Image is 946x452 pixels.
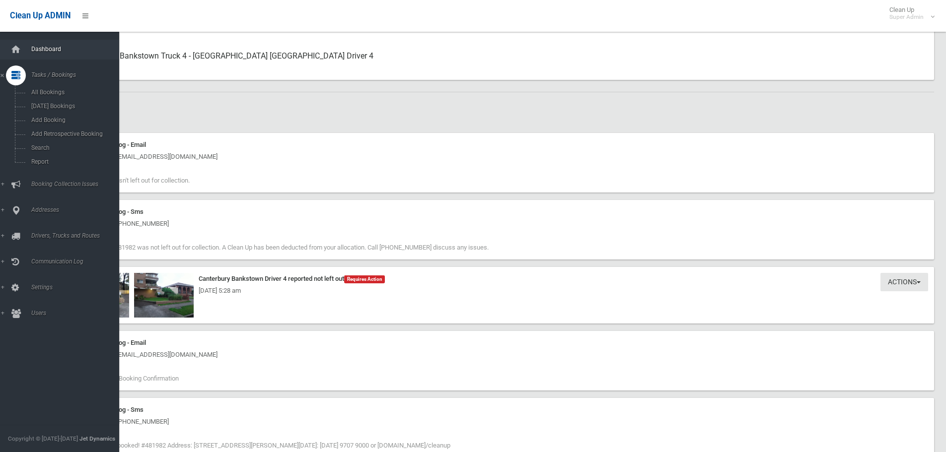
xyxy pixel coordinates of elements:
[889,13,924,21] small: Super Admin
[28,117,118,124] span: Add Booking
[28,130,118,137] span: Add Retrospective Booking
[70,206,928,218] div: Communication Log - Sms
[28,232,127,239] span: Drivers, Trucks and Routes
[134,273,194,318] img: 2025-09-2905.28.175172073507799119999.jpg
[344,275,385,283] span: Requires Action
[70,139,928,151] div: Communication Log - Email
[79,44,926,80] div: Canterbury Bankstown Truck 4 - [GEOGRAPHIC_DATA] [GEOGRAPHIC_DATA] Driver 4
[28,258,127,265] span: Communication Log
[28,89,118,96] span: All Bookings
[79,62,926,74] small: Assigned To
[79,435,115,442] strong: Jet Dynamics
[70,244,489,251] span: Your Clean-Up #481982 was not left out for collection. A Clean Up has been deducted from your all...
[880,273,928,291] button: Actions
[70,218,928,230] div: [DATE] 5:28 am - [PHONE_NUMBER]
[70,337,928,349] div: Communication Log - Email
[28,284,127,291] span: Settings
[79,26,926,38] small: Status
[28,158,118,165] span: Report
[70,285,928,297] div: [DATE] 5:28 am
[28,181,127,188] span: Booking Collection Issues
[28,206,127,213] span: Addresses
[28,71,127,78] span: Tasks / Bookings
[8,435,78,442] span: Copyright © [DATE]-[DATE]
[28,310,127,317] span: Users
[70,177,190,184] span: Your Clean-Up wasn't left out for collection.
[70,404,928,416] div: Communication Log - Sms
[70,151,928,163] div: [DATE] 5:28 am - [EMAIL_ADDRESS][DOMAIN_NAME]
[70,442,450,449] span: Your Clean-Up is booked! #481982 Address: [STREET_ADDRESS][PERSON_NAME][DATE]: [DATE] 9707 9000 o...
[70,349,928,361] div: [DATE] 4:00 pm - [EMAIL_ADDRESS][DOMAIN_NAME]
[70,273,928,285] div: Canterbury Bankstown Driver 4 reported not left out
[28,46,127,53] span: Dashboard
[28,144,118,151] span: Search
[70,416,928,428] div: [DATE] 4:00 pm - [PHONE_NUMBER]
[44,104,934,117] h2: History
[10,11,71,20] span: Clean Up ADMIN
[884,6,934,21] span: Clean Up
[70,375,179,382] span: Booked Clean Up Booking Confirmation
[28,103,118,110] span: [DATE] Bookings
